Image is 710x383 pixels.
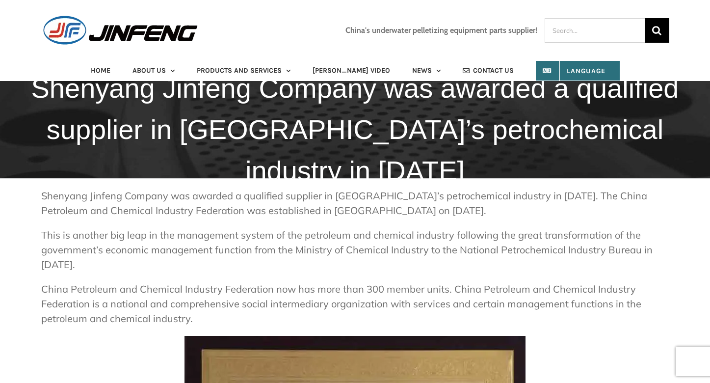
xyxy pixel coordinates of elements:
a: HOME [91,61,110,81]
span: [PERSON_NAME] VIDEO [313,67,390,74]
input: Search [645,18,669,43]
picture: gy-1 [184,334,526,347]
span: PRODUCTS AND SERVICES [197,67,282,74]
a: PRODUCTS AND SERVICES [197,61,290,81]
p: China Petroleum and Chemical Industry Federation now has more than 300 member units. China Petrol... [41,282,669,326]
p: Shenyang Jinfeng Company was awarded a qualified supplier in [GEOGRAPHIC_DATA]’s petrochemical in... [41,189,669,218]
a: [PERSON_NAME] VIDEO [313,61,390,81]
nav: Main Menu [41,61,669,81]
a: CONTACT US [463,61,514,81]
span: NEWS [412,67,432,74]
img: JINFENG Logo [41,15,200,46]
span: ABOUT US [132,67,166,74]
h1: Shenyang Jinfeng Company was awarded a qualified supplier in [GEOGRAPHIC_DATA]’s petrochemical in... [15,68,695,191]
p: This is another big leap in the management system of the petroleum and chemical industry followin... [41,228,669,272]
span: HOME [91,67,110,74]
span: CONTACT US [473,67,514,74]
a: NEWS [412,61,441,81]
input: Search... [545,18,645,43]
span: Language [550,67,605,75]
a: ABOUT US [132,61,175,81]
h3: China's underwater pelletizing equipment parts supplier! [345,26,537,35]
